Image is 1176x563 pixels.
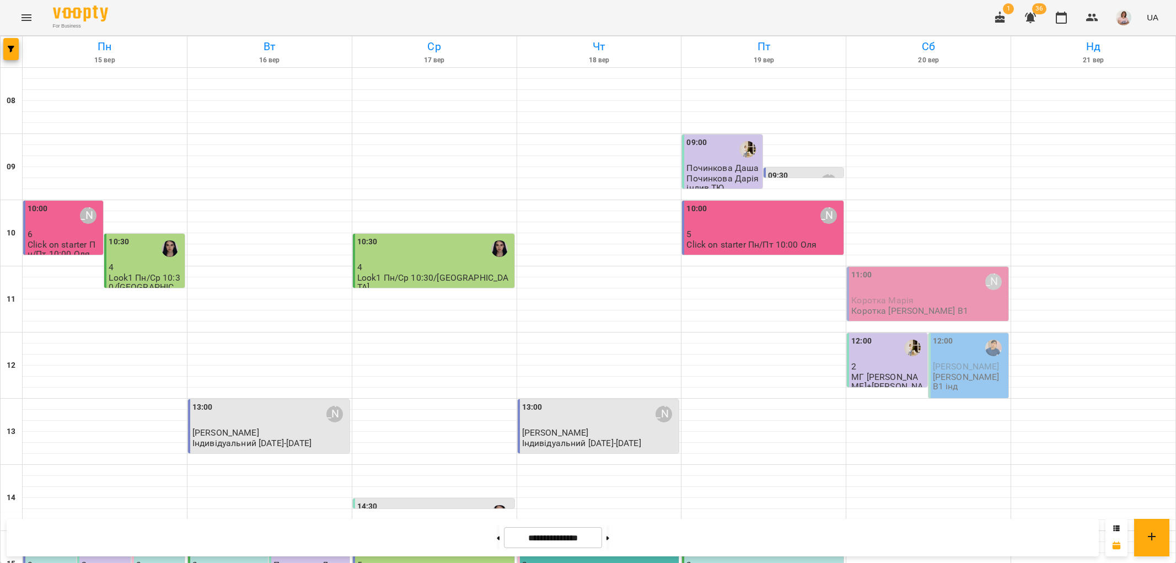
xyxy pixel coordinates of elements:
[7,161,15,173] h6: 09
[820,207,837,224] div: Ольга Шинкаренко
[522,438,641,448] p: Індивідуальний [DATE]-[DATE]
[53,6,108,22] img: Voopty Logo
[933,372,1006,392] p: [PERSON_NAME] В1 інд
[933,361,1000,372] span: [PERSON_NAME]
[1013,38,1174,55] h6: Нд
[189,55,350,66] h6: 16 вер
[109,236,129,248] label: 10:30
[109,262,182,272] p: 4
[354,38,515,55] h6: Ср
[354,55,515,66] h6: 17 вер
[192,427,259,438] span: [PERSON_NAME]
[522,427,589,438] span: [PERSON_NAME]
[686,163,759,173] span: Починкова Даша
[357,273,512,292] p: Look1 Пн/Ср 10:30/[GEOGRAPHIC_DATA]
[1116,10,1131,25] img: a9a10fb365cae81af74a091d218884a8.jpeg
[357,262,512,272] p: 4
[656,406,672,422] div: Ольга Шинкаренко
[192,401,213,414] label: 13:00
[28,203,48,215] label: 10:00
[7,95,15,107] h6: 08
[820,174,837,191] div: Ольга Шинкаренко
[851,295,914,305] span: Коротка Марія
[686,137,707,149] label: 09:00
[491,240,508,257] img: Вікторія Матвійчук
[768,170,788,182] label: 09:30
[189,38,350,55] h6: Вт
[848,38,1009,55] h6: Сб
[1013,55,1174,66] h6: 21 вер
[24,38,185,55] h6: Пн
[53,23,108,30] span: For Business
[686,229,841,239] p: 5
[7,360,15,372] h6: 12
[933,335,953,347] label: 12:00
[851,306,968,315] p: Коротка [PERSON_NAME] В1
[109,273,182,302] p: Look1 Пн/Ср 10:30/[GEOGRAPHIC_DATA]
[1147,12,1158,23] span: UA
[357,236,378,248] label: 10:30
[848,55,1009,66] h6: 20 вер
[1003,3,1014,14] span: 1
[686,240,817,249] p: Click on starter Пн/Пт 10:00 Оля
[522,401,543,414] label: 13:00
[7,293,15,305] h6: 11
[683,38,844,55] h6: Пт
[519,55,680,66] h6: 18 вер
[28,240,101,259] p: Click on starter Пн/Пт 10:00 Оля
[7,426,15,438] h6: 13
[13,4,40,31] button: Menu
[7,227,15,239] h6: 10
[28,229,101,239] p: 6
[851,269,872,281] label: 11:00
[192,438,312,448] p: Індивідуальний [DATE]-[DATE]
[519,38,680,55] h6: Чт
[24,55,185,66] h6: 15 вер
[904,340,921,356] img: Сидорук Тетяна
[985,340,1002,356] img: Кім Денис
[357,501,378,513] label: 14:30
[985,274,1002,290] div: Ольга Шинкаренко
[491,505,508,522] img: Вікторія Матвійчук
[80,207,96,224] div: Ольга Шинкаренко
[686,174,760,193] p: Починкова Дарія індив ТЮ
[162,240,178,257] img: Вікторія Матвійчук
[7,492,15,504] h6: 14
[1032,3,1046,14] span: 36
[686,203,707,215] label: 10:00
[739,141,756,158] img: Сидорук Тетяна
[326,406,343,422] div: Ольга Шинкаренко
[851,335,872,347] label: 12:00
[851,372,925,401] p: МГ [PERSON_NAME]+[PERSON_NAME]/ТЮ
[1142,7,1163,28] button: UA
[683,55,844,66] h6: 19 вер
[851,362,925,371] p: 2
